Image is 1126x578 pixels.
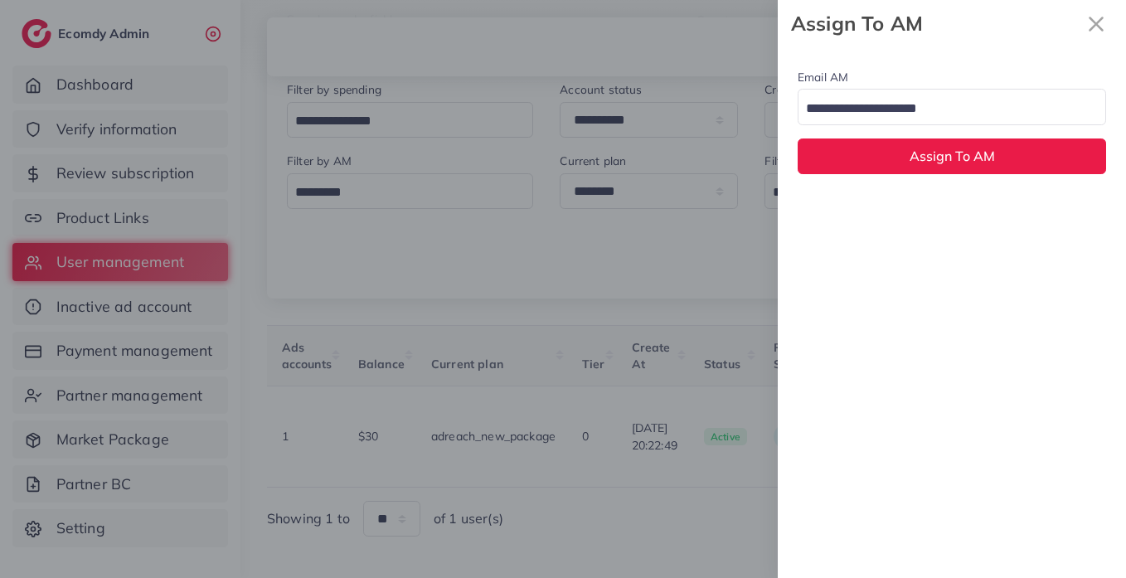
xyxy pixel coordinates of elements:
input: Search for option [800,96,1085,122]
button: Close [1080,7,1113,41]
span: Assign To AM [910,148,995,164]
label: Email AM [798,69,848,85]
div: Search for option [798,89,1106,124]
svg: x [1080,7,1113,41]
strong: Assign To AM [791,9,1080,38]
button: Assign To AM [798,138,1106,174]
